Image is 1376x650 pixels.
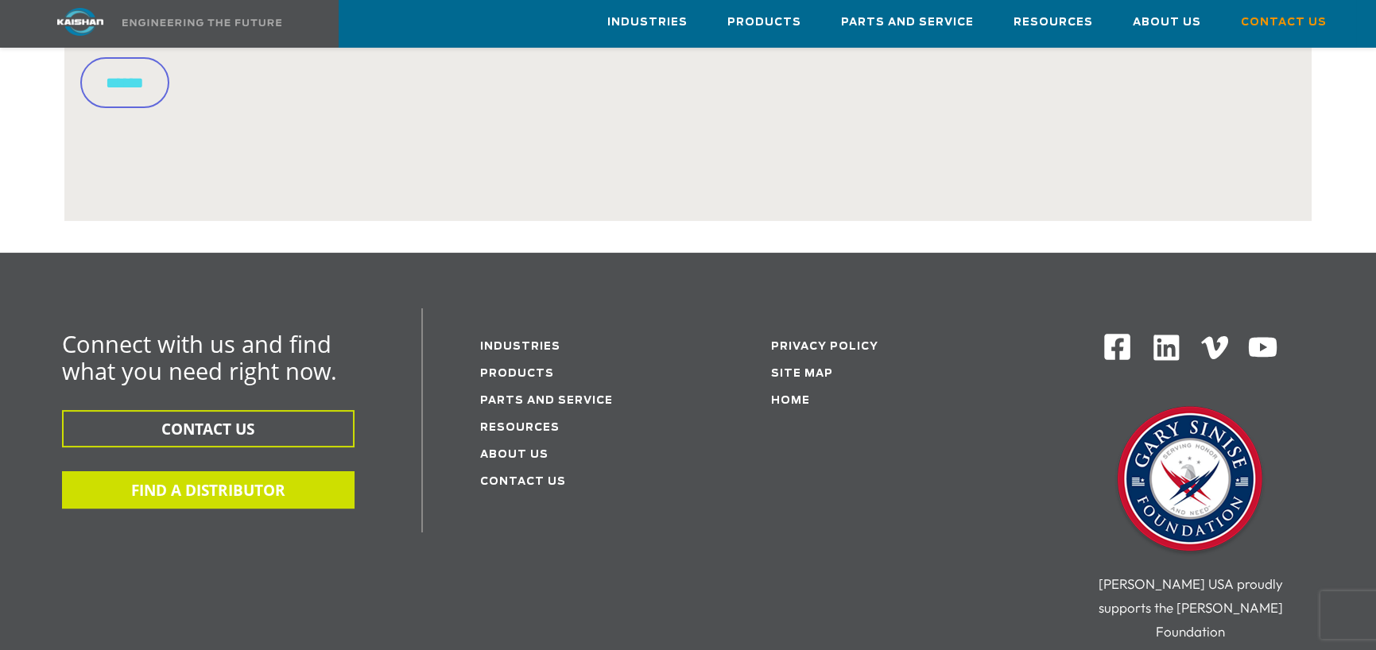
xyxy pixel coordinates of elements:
[480,450,548,460] a: About Us
[1247,332,1278,363] img: Youtube
[1098,575,1282,640] span: [PERSON_NAME] USA proudly supports the [PERSON_NAME] Foundation
[480,477,566,487] a: Contact Us
[1133,14,1201,32] span: About Us
[1133,1,1201,44] a: About Us
[62,471,355,509] button: FIND A DISTRIBUTOR
[607,1,688,44] a: Industries
[771,369,833,379] a: Site Map
[122,19,281,26] img: Engineering the future
[727,1,801,44] a: Products
[1014,1,1093,44] a: Resources
[480,369,554,379] a: Products
[1014,14,1093,32] span: Resources
[62,328,337,386] span: Connect with us and find what you need right now.
[21,8,140,36] img: kaishan logo
[480,423,560,433] a: Resources
[1241,14,1327,32] span: Contact Us
[1110,401,1269,560] img: Gary Sinise Foundation
[1201,336,1228,359] img: Vimeo
[841,14,974,32] span: Parts and Service
[1151,332,1182,363] img: Linkedin
[771,396,810,406] a: Home
[1241,1,1327,44] a: Contact Us
[480,396,613,406] a: Parts and service
[62,410,355,447] button: CONTACT US
[841,1,974,44] a: Parts and Service
[1103,332,1132,362] img: Facebook
[607,14,688,32] span: Industries
[727,14,801,32] span: Products
[480,342,560,352] a: Industries
[771,342,878,352] a: Privacy Policy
